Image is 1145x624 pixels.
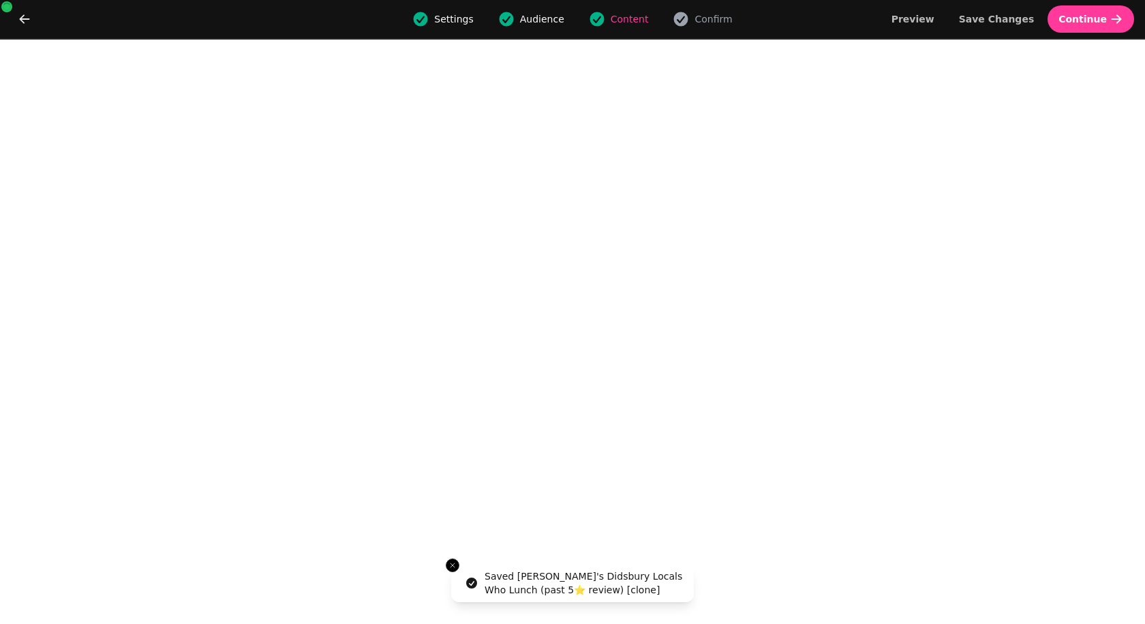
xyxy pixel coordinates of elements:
button: Continue [1048,5,1134,33]
span: Confirm [694,12,732,26]
span: Audience [520,12,564,26]
span: Settings [434,12,473,26]
button: Preview [881,5,945,33]
div: Saved [PERSON_NAME]'s Didsbury Locals Who Lunch (past 5⭐️ review) [clone] [485,569,688,597]
span: Content [611,12,649,26]
button: Save Changes [948,5,1045,33]
button: Close toast [446,559,459,572]
span: Preview [891,14,934,24]
button: go back [11,5,38,33]
span: Save Changes [959,14,1035,24]
span: Continue [1058,14,1107,24]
